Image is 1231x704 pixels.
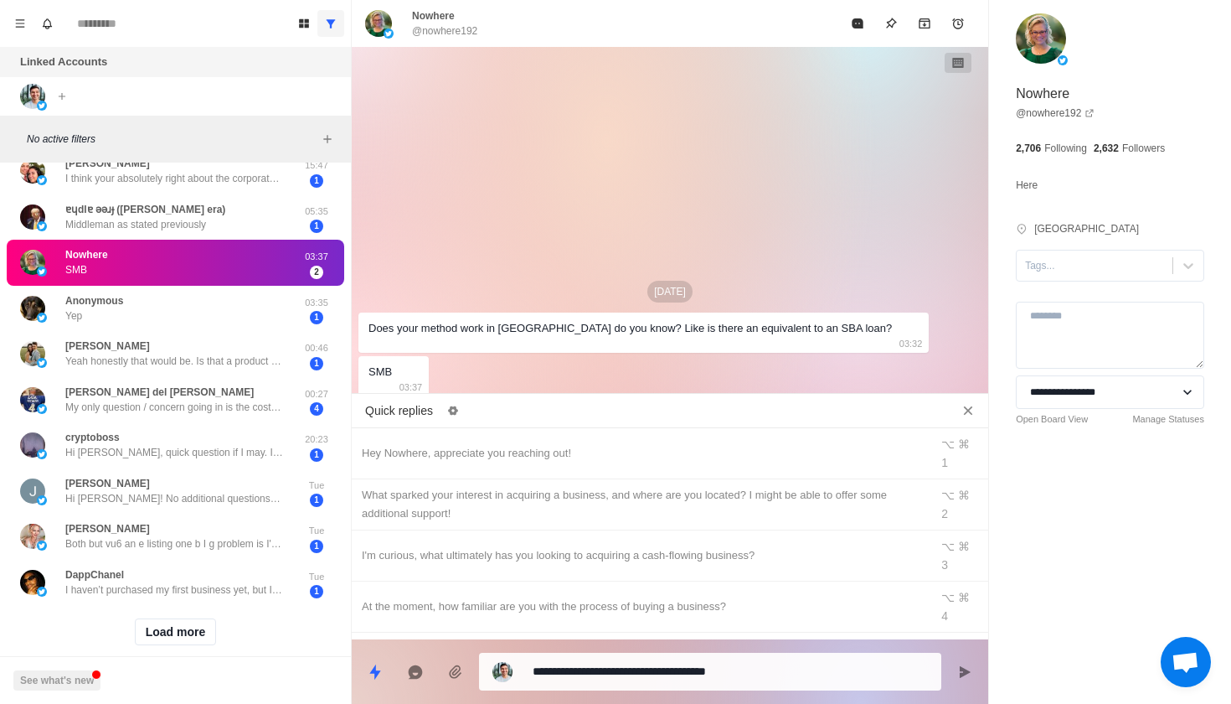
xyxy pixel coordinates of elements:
button: Add filters [317,129,337,149]
span: 1 [310,585,323,598]
img: picture [37,404,47,414]
img: picture [20,387,45,412]
p: Tue [296,570,337,584]
button: Menu [7,10,33,37]
p: [PERSON_NAME] [65,339,150,354]
p: 03:37 [296,250,337,264]
img: picture [365,10,392,37]
img: picture [37,267,47,277]
p: I haven’t purchased my first business yet, but I’ve been actively laying the groundwork. I’ve rev... [65,582,283,598]
p: 03:35 [296,296,337,310]
img: picture [37,175,47,185]
img: picture [1058,55,1068,65]
span: 1 [310,540,323,553]
span: 1 [310,174,323,188]
button: Archive [908,7,941,40]
img: picture [20,524,45,549]
img: picture [37,221,47,231]
img: picture [37,541,47,551]
img: picture [20,341,45,366]
p: 2,706 [1016,141,1041,156]
p: Nowhere [412,8,455,23]
p: [DATE] [647,281,693,303]
img: picture [37,495,47,505]
img: picture [20,84,45,109]
p: 03:37 [399,378,423,396]
img: picture [37,587,47,597]
p: [PERSON_NAME] del [PERSON_NAME] [65,385,254,400]
p: My only question / concern going in is the cost of the program. As you know, I've been looking fo... [65,400,283,415]
p: Yeah honestly that would be. Is that a product you sell? [65,354,283,369]
button: Pin [874,7,908,40]
img: picture [37,101,47,111]
p: Tue [296,479,337,493]
a: Manage Statuses [1132,412,1204,427]
p: cryptoboss [65,430,120,445]
img: picture [20,570,45,595]
div: ⌥ ⌘ 3 [941,537,978,574]
div: ⌥ ⌘ 2 [941,486,978,523]
span: 4 [310,402,323,416]
p: Nowhere [65,247,108,262]
p: Middleman as stated previously [65,217,206,232]
p: @nowhere192 [412,23,477,39]
button: See what's new [13,670,100,691]
div: I'm curious, what ultimately has you looking to acquiring a cash-flowing business? [362,546,919,565]
img: picture [20,296,45,321]
p: Quick replies [365,402,433,420]
div: ⌥ ⌘ 4 [941,588,978,625]
img: picture [20,204,45,230]
button: Mark as read [841,7,874,40]
button: Reply with AI [399,655,432,689]
div: SMB [368,363,392,381]
span: 1 [310,494,323,507]
div: Open chat [1161,637,1211,687]
p: Anonymous [65,293,123,308]
img: picture [20,158,45,184]
a: Open Board View [1016,412,1088,427]
p: 15:47 [296,158,337,173]
p: 20:23 [296,432,337,447]
p: Tue [296,524,337,538]
div: Hey Nowhere, appreciate you reaching out! [362,444,919,463]
img: picture [37,358,47,368]
button: Edit quick replies [440,397,466,424]
p: 03:32 [899,334,923,353]
a: @nowhere192 [1016,106,1095,121]
img: picture [37,313,47,323]
p: 00:27 [296,387,337,401]
span: 1 [310,448,323,462]
span: 1 [310,311,323,324]
button: Close quick replies [955,397,981,424]
button: Show all conversations [317,10,344,37]
img: picture [37,449,47,459]
span: 1 [310,357,323,370]
p: No active filters [27,132,317,147]
img: picture [492,662,512,682]
p: Followers [1122,141,1165,156]
p: [PERSON_NAME] [65,521,150,536]
p: ɐɥdlɐ əəɹɟ ([PERSON_NAME] era) [65,202,225,217]
p: SMB [65,262,87,277]
button: Add media [439,655,472,689]
div: At the moment, how familiar are you with the process of buying a business? [362,598,919,616]
p: DappChanel [65,567,124,582]
p: [PERSON_NAME] [65,476,150,491]
div: ⌥ ⌘ 1 [941,435,978,472]
div: What sparked your interest in acquiring a business, and where are you located? I might be able to... [362,486,919,523]
button: Send message [948,655,981,689]
p: Both but vu6 an e listing one b I g problem is I'm broke as In living in an rv no income no car n... [65,536,283,551]
img: picture [20,250,45,275]
button: Add account [52,86,72,106]
p: 00:46 [296,341,337,355]
p: [PERSON_NAME] [65,156,150,171]
button: Board View [291,10,317,37]
p: Nowhere [1016,84,1069,104]
p: Linked Accounts [20,54,107,70]
button: Load more [135,619,217,645]
p: [GEOGRAPHIC_DATA] [1034,221,1139,236]
button: Notifications [33,10,60,37]
p: Hi [PERSON_NAME]! No additional questions at this point. I did sign up for your website that show... [65,491,283,506]
span: 1 [310,220,323,233]
p: I think your absolutely right about the corporate ladder. I have been in the workforce for a whil... [65,171,283,186]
